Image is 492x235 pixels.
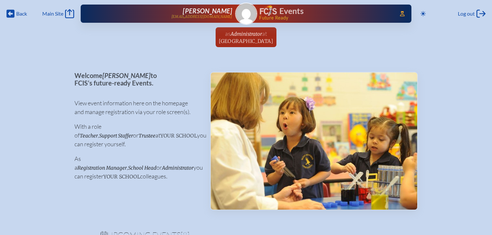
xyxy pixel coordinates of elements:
span: Teacher [80,133,98,139]
span: Back [16,10,27,17]
span: Support Staffer [99,133,133,139]
span: at [262,30,267,37]
a: [PERSON_NAME][EMAIL_ADDRESS][DOMAIN_NAME] [101,7,232,20]
p: With a role of , or at you can register yourself. [74,122,200,149]
span: as [225,30,231,37]
a: Main Site [42,9,74,18]
div: FCIS Events — Future ready [260,5,391,20]
p: View event information here on the homepage and manage registration via your role screen(s). [74,99,200,116]
span: [PERSON_NAME] [183,7,232,15]
p: As a , or you can register colleagues. [74,154,200,181]
span: Registration Manager [77,165,127,171]
img: Events [211,72,417,210]
span: your school [103,174,140,180]
span: Administrator [231,31,262,37]
span: your school [160,133,197,139]
span: School Head [128,165,156,171]
span: Future Ready [259,16,390,20]
span: [PERSON_NAME] [102,72,151,79]
span: Administrator [162,165,193,171]
p: [EMAIL_ADDRESS][DOMAIN_NAME] [171,15,233,19]
a: Gravatar [235,3,257,25]
span: [GEOGRAPHIC_DATA] [219,38,273,44]
p: Welcome to FCIS’s future-ready Events. [74,72,200,86]
span: Trustee [139,133,155,139]
img: Gravatar [236,3,257,24]
span: Main Site [42,10,63,17]
a: asAdministratorat[GEOGRAPHIC_DATA] [216,27,276,47]
span: Log out [458,10,475,17]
